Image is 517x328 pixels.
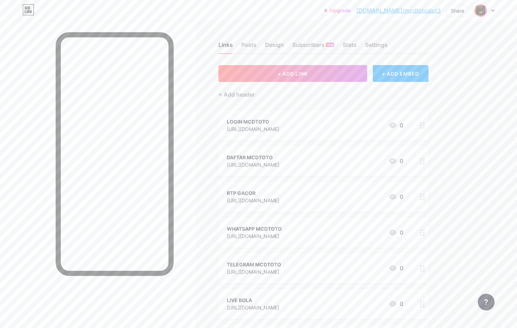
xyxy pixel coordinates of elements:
div: Design [265,41,284,53]
button: + ADD LINK [218,65,367,82]
div: 0 [389,157,403,165]
div: Settings [365,41,387,53]
div: [URL][DOMAIN_NAME] [227,304,279,311]
span: + ADD LINK [278,71,308,77]
div: [URL][DOMAIN_NAME] [227,268,281,275]
div: LIVE BOLA [227,296,279,304]
div: LOGIN MCDTOTO [227,118,279,125]
div: TELEGRAM MCDTOTO [227,261,281,268]
div: WHATSAPP MCDTOTO [227,225,282,232]
div: [URL][DOMAIN_NAME] [227,197,279,204]
div: RTP GACOR [227,189,279,197]
div: + ADD EMBED [373,65,428,82]
div: Posts [241,41,257,53]
div: [URL][DOMAIN_NAME] [227,232,282,240]
div: 0 [389,228,403,237]
div: Share [451,7,464,14]
div: + Add header [218,90,255,99]
div: 0 [389,264,403,272]
div: 0 [389,121,403,130]
div: 0 [389,193,403,201]
a: Upgrade [324,8,351,13]
div: DAFTAR MCDTOTO [227,154,279,161]
a: [DOMAIN_NAME]/mcdtotoslot3 [356,6,441,15]
div: [URL][DOMAIN_NAME] [227,125,279,133]
div: Links [218,41,233,53]
div: Stats [343,41,357,53]
div: [URL][DOMAIN_NAME] [227,161,279,168]
div: 0 [389,300,403,308]
div: Subscribers [292,41,334,53]
span: NEW [327,43,334,47]
img: mcdtotoslot3 [474,4,487,17]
